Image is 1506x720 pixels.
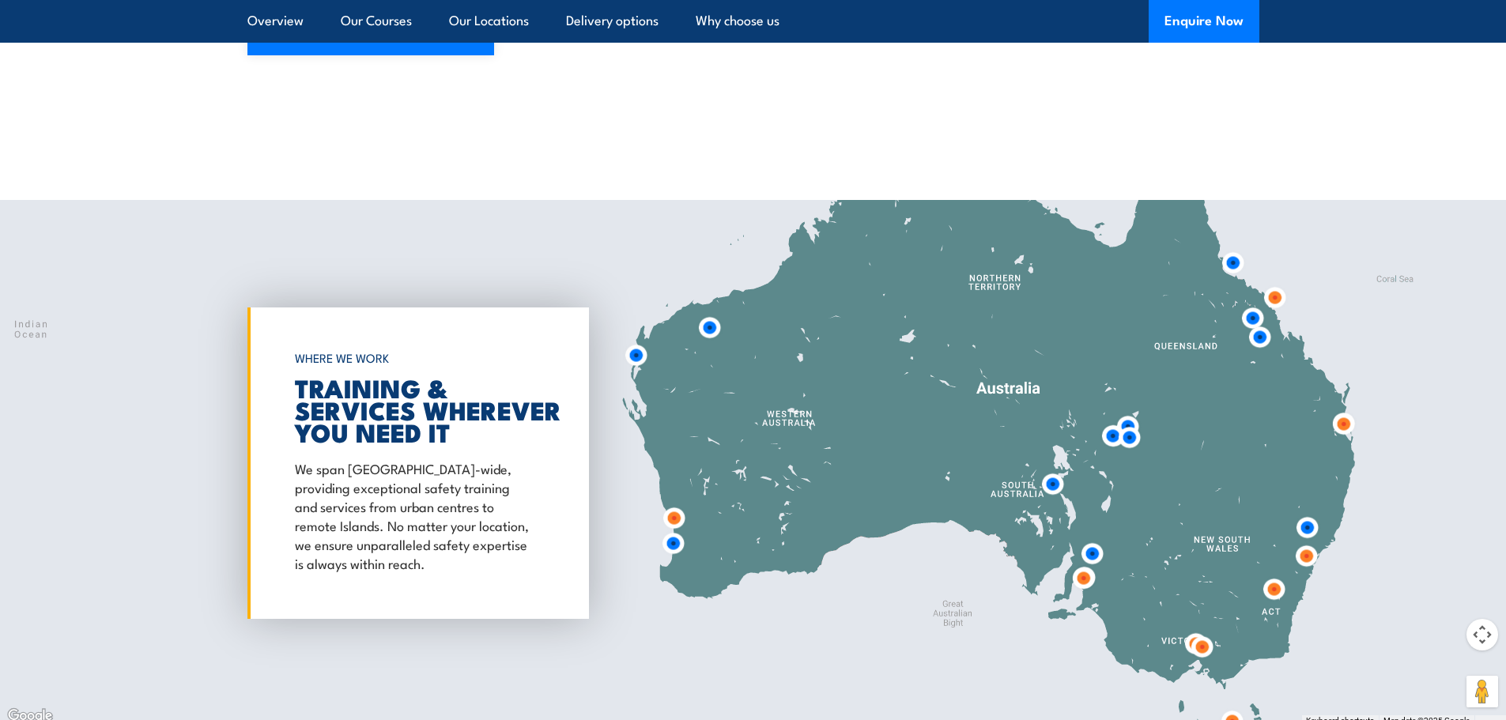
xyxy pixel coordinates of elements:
button: Drag Pegman onto the map to open Street View [1466,676,1498,707]
h2: TRAINING & SERVICES WHEREVER YOU NEED IT [295,376,534,443]
h6: WHERE WE WORK [295,344,534,372]
button: Map camera controls [1466,619,1498,650]
p: We span [GEOGRAPHIC_DATA]-wide, providing exceptional safety training and services from urban cen... [295,458,534,572]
